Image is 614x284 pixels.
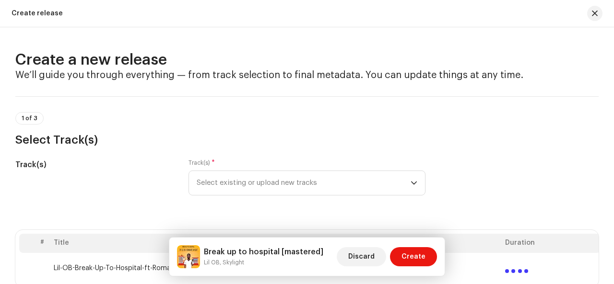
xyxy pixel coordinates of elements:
img: 0520f507-0c7a-48a1-9e28-6c4a27501d34 [177,245,200,268]
span: Discard [348,247,375,266]
label: Track(s) [189,159,215,167]
button: Discard [337,247,386,266]
div: dropdown trigger [411,171,417,195]
h5: Track(s) [15,159,173,170]
th: Artist [303,234,402,253]
span: Create [401,247,425,266]
h2: Create a new release [15,50,599,69]
td: Lil-OB-Break-Up-To-Hospital-ft-Romantic-Skylight_Mixed-by-KingAyp_.wav [50,253,203,284]
button: Create [390,247,437,266]
small: Break up to hospital [mastered] [204,258,323,267]
h3: Select Track(s) [15,132,599,148]
h5: Break up to hospital [mastered] [204,246,323,258]
h4: We’ll guide you through everything — from track selection to final metadata. You can update thing... [15,69,599,81]
th: Title [50,234,203,253]
th: Duration [501,234,601,253]
span: Select existing or upload new tracks [197,171,411,195]
th: Version [203,234,303,253]
th: ISRC [402,234,501,253]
